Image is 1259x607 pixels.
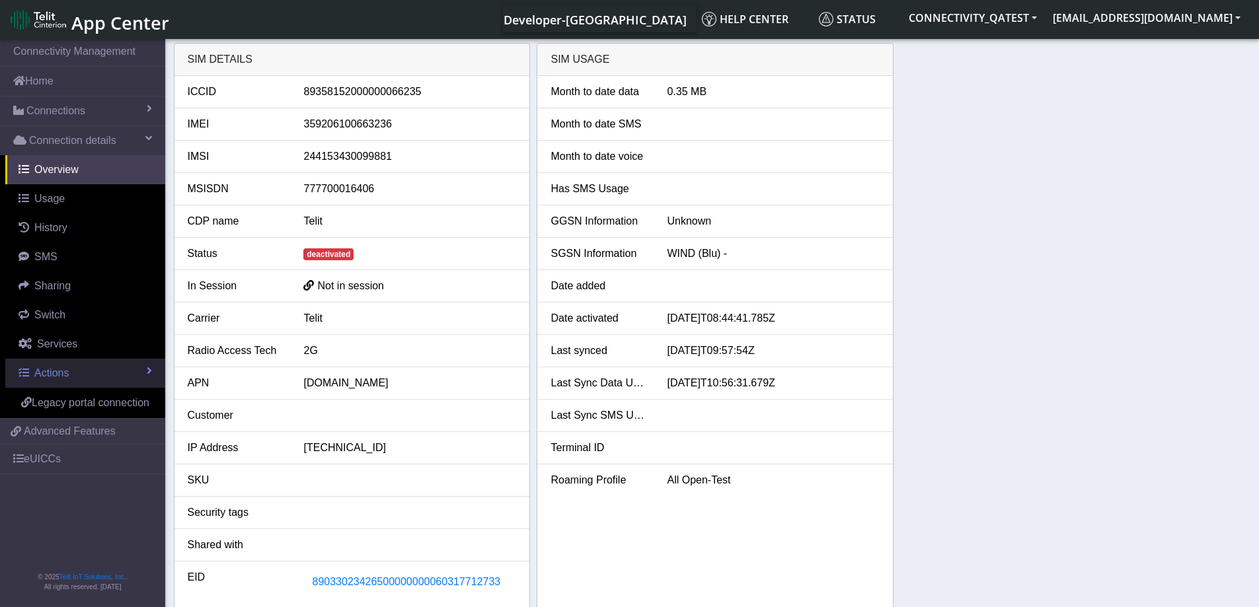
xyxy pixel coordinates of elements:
div: [DATE]T08:44:41.785Z [657,310,890,326]
span: Usage [34,193,65,204]
a: App Center [11,5,167,34]
div: Last Sync Data Usage [541,375,657,391]
div: IMEI [178,116,294,132]
span: Not in session [317,280,384,291]
div: 2G [293,343,526,359]
div: ICCID [178,84,294,100]
div: [DATE]T10:56:31.679Z [657,375,890,391]
span: Sharing [34,280,71,291]
div: Terminal ID [541,440,657,456]
div: Telit [293,213,526,229]
span: deactivated [303,248,354,260]
div: APN [178,375,294,391]
div: Security tags [178,505,294,520]
div: Carrier [178,310,294,326]
div: SGSN Information [541,246,657,262]
div: SIM details [174,44,530,76]
span: Status [819,12,876,26]
div: Roaming Profile [541,472,657,488]
a: Overview [5,155,165,184]
a: Switch [5,301,165,330]
div: Has SMS Usage [541,181,657,197]
div: [DOMAIN_NAME] [293,375,526,391]
a: History [5,213,165,242]
a: Actions [5,359,165,388]
div: Date added [541,278,657,294]
div: WIND (Blu) - [657,246,890,262]
span: Help center [702,12,788,26]
a: SMS [5,242,165,271]
span: Services [37,338,77,349]
span: Developer-[GEOGRAPHIC_DATA] [504,12,687,28]
div: Date activated [541,310,657,326]
span: Advanced Features [24,423,116,439]
span: Connection details [29,133,116,149]
span: SMS [34,251,57,262]
div: Status [178,246,294,262]
span: History [34,222,67,233]
span: Overview [34,164,79,175]
div: EID [178,569,294,594]
img: logo-telit-cinterion-gw-new.png [11,9,66,30]
span: Legacy portal connection [32,397,149,408]
div: All Open-Test [657,472,890,488]
span: Switch [34,309,65,320]
div: Customer [178,408,294,423]
div: MSISDN [178,181,294,197]
div: 89358152000000066235 [293,84,526,100]
button: CONNECTIVITY_QATEST [901,6,1045,30]
div: [TECHNICAL_ID] [293,440,526,456]
div: GGSN Information [541,213,657,229]
div: 0.35 MB [657,84,890,100]
div: 777700016406 [293,181,526,197]
div: Month to date SMS [541,116,657,132]
div: SIM Usage [537,44,893,76]
span: App Center [71,11,169,35]
div: 244153430099881 [293,149,526,164]
div: In Session [178,278,294,294]
div: Radio Access Tech [178,343,294,359]
div: IP Address [178,440,294,456]
a: Usage [5,184,165,213]
a: Status [814,6,901,32]
div: [DATE]T09:57:54Z [657,343,890,359]
div: Shared with [178,537,294,553]
a: Your current platform instance [503,6,686,32]
div: CDP name [178,213,294,229]
button: 89033023426500000000060317712733 [303,569,509,594]
div: 359206100663236 [293,116,526,132]
span: 89033023426500000000060317712733 [312,576,500,587]
div: Last Sync SMS Usage [541,408,657,423]
a: Telit IoT Solutions, Inc. [59,573,126,581]
div: Unknown [657,213,890,229]
a: Sharing [5,271,165,301]
div: Month to date voice [541,149,657,164]
button: [EMAIL_ADDRESS][DOMAIN_NAME] [1045,6,1248,30]
span: Connections [26,103,85,119]
a: Help center [697,6,814,32]
span: Actions [34,367,69,378]
div: Month to date data [541,84,657,100]
div: Last synced [541,343,657,359]
div: IMSI [178,149,294,164]
img: knowledge.svg [702,12,716,26]
div: Telit [293,310,526,326]
div: SKU [178,472,294,488]
a: Services [5,330,165,359]
img: status.svg [819,12,833,26]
